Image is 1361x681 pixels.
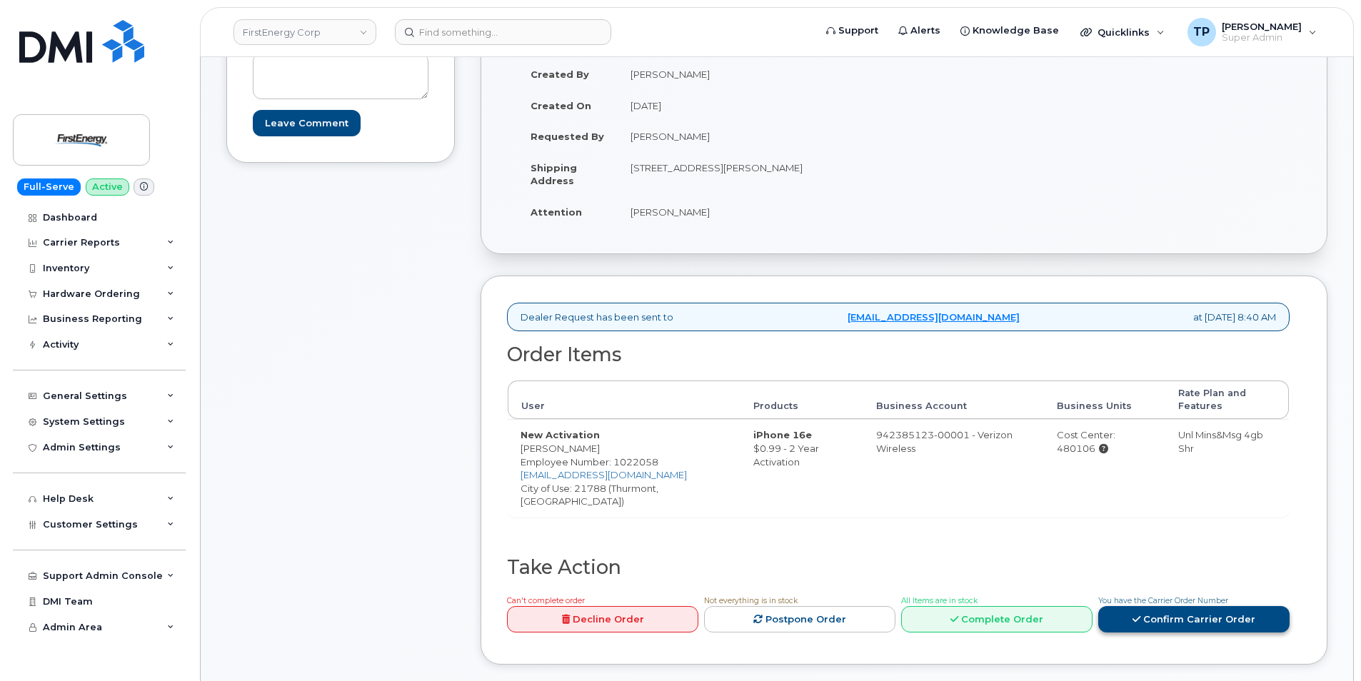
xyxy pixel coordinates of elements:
strong: Created On [531,100,591,111]
h2: Order Items [507,344,1290,365]
strong: Created By [531,69,589,80]
div: Quicklinks [1070,18,1175,46]
span: Employee Number: 1022058 [521,456,658,468]
a: [EMAIL_ADDRESS][DOMAIN_NAME] [848,311,1020,324]
span: Not everything is in stock [704,596,798,605]
a: Decline Order [507,606,698,632]
a: [EMAIL_ADDRESS][DOMAIN_NAME] [521,469,687,480]
a: Knowledge Base [950,16,1069,45]
a: Alerts [888,16,950,45]
th: User [508,380,740,420]
th: Business Units [1044,380,1165,420]
span: Support [838,24,878,38]
a: Confirm Carrier Order [1098,606,1290,632]
input: Find something... [395,19,611,45]
input: Leave Comment [253,110,361,136]
strong: Requested By [531,131,604,142]
span: All Items are in stock [901,596,978,605]
span: Knowledge Base [973,24,1059,38]
span: You have the Carrier Order Number [1098,596,1228,605]
th: Business Account [863,380,1045,420]
span: TP [1193,24,1210,41]
strong: New Activation [521,429,600,440]
a: Postpone Order [704,606,895,632]
span: [PERSON_NAME] [1222,21,1302,32]
strong: iPhone 16e [753,429,812,440]
a: Complete Order [901,606,1093,632]
td: [PERSON_NAME] [618,196,893,228]
td: [PERSON_NAME] City of Use: 21788 (Thurmont, [GEOGRAPHIC_DATA]) [508,419,740,516]
td: [PERSON_NAME] [618,59,893,90]
a: FirstEnergy Corp [233,19,376,45]
strong: Shipping Address [531,162,577,187]
strong: Attention [531,206,582,218]
div: Dealer Request has been sent to at [DATE] 8:40 AM [507,303,1290,332]
th: Rate Plan and Features [1165,380,1289,420]
iframe: Messenger Launcher [1299,619,1350,670]
td: [DATE] [618,90,893,121]
span: Super Admin [1222,32,1302,44]
h2: Take Action [507,557,1290,578]
a: Support [816,16,888,45]
span: Can't complete order [507,596,585,605]
div: Tyler Pollock [1177,18,1327,46]
td: $0.99 - 2 Year Activation [740,419,863,516]
td: 942385123-00001 - Verizon Wireless [863,419,1045,516]
td: [STREET_ADDRESS][PERSON_NAME] [618,152,893,196]
span: Alerts [910,24,940,38]
span: Quicklinks [1098,26,1150,38]
td: Unl Mins&Msg 4gb Shr [1165,419,1289,516]
div: Cost Center: 480106 [1057,428,1152,455]
th: Products [740,380,863,420]
td: [PERSON_NAME] [618,121,893,152]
